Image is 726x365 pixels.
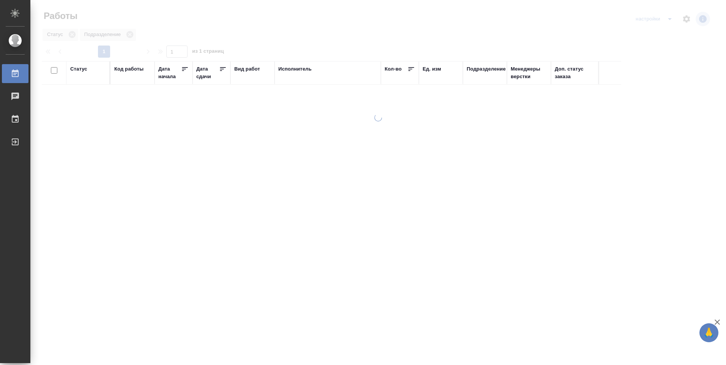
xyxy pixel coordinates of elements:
[158,65,181,80] div: Дата начала
[196,65,219,80] div: Дата сдачи
[467,65,506,73] div: Подразделение
[385,65,402,73] div: Кол-во
[234,65,260,73] div: Вид работ
[511,65,547,80] div: Менеджеры верстки
[114,65,144,73] div: Код работы
[702,325,715,341] span: 🙏
[70,65,87,73] div: Статус
[555,65,595,80] div: Доп. статус заказа
[278,65,312,73] div: Исполнитель
[699,323,718,342] button: 🙏
[423,65,441,73] div: Ед. изм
